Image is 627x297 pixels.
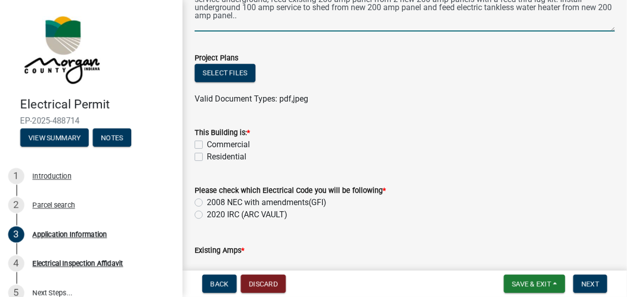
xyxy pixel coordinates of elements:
wm-modal-confirm: Notes [93,134,131,142]
h4: Electrical Permit [20,97,174,112]
div: 3 [8,226,24,243]
label: Please check which Electrical Code you will be following [195,187,386,194]
label: Project Plans [195,55,238,62]
label: 2008 NEC with amendments(GFI) [207,196,326,209]
div: 4 [8,255,24,272]
button: Next [573,275,607,293]
button: View Summary [20,128,89,147]
button: Select files [195,64,255,82]
button: Save & Exit [504,275,565,293]
label: Residential [207,151,246,163]
span: Back [210,280,229,288]
div: Parcel search [32,202,75,209]
div: Application Information [32,231,107,238]
div: Introduction [32,173,71,180]
label: Commercial [207,139,250,151]
button: Discard [241,275,286,293]
button: Notes [93,128,131,147]
span: Save & Exit [512,280,551,288]
img: Morgan County, Indiana [20,11,102,87]
wm-modal-confirm: Summary [20,134,89,142]
button: Back [202,275,237,293]
div: 2 [8,197,24,213]
label: Existing Amps [195,247,244,254]
span: Next [581,280,599,288]
label: 2020 IRC (ARC VAULT) [207,209,287,221]
div: Electrical Inspection Affidavit [32,260,123,267]
div: 1 [8,168,24,184]
label: This Building is: [195,129,250,137]
span: EP-2025-488714 [20,116,162,126]
span: Valid Document Types: pdf,jpeg [195,94,308,104]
